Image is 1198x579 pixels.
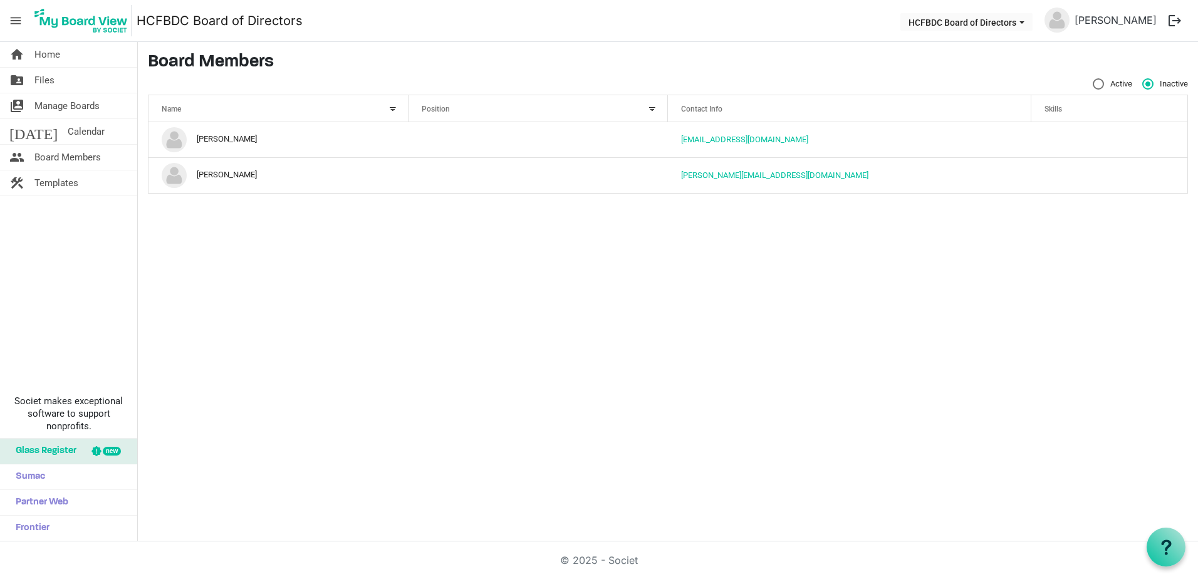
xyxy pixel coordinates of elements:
[1142,78,1188,90] span: Inactive
[34,170,78,196] span: Templates
[31,5,137,36] a: My Board View Logo
[1031,122,1187,157] td: is template cell column header Skills
[34,68,55,93] span: Files
[162,127,187,152] img: no-profile-picture.svg
[103,447,121,456] div: new
[9,68,24,93] span: folder_shared
[1070,8,1162,33] a: [PERSON_NAME]
[6,395,132,432] span: Societ makes exceptional software to support nonprofits.
[34,42,60,67] span: Home
[9,42,24,67] span: home
[1162,8,1188,34] button: logout
[148,157,409,193] td: Maureen Cole is template cell column header Name
[9,490,68,515] span: Partner Web
[137,8,303,33] a: HCFBDC Board of Directors
[1044,105,1062,113] span: Skills
[9,145,24,170] span: people
[162,105,181,113] span: Name
[681,170,868,180] a: [PERSON_NAME][EMAIL_ADDRESS][DOMAIN_NAME]
[668,122,1031,157] td: mezielman@huroncountyfoodbank.org is template cell column header Contact Info
[1031,157,1187,193] td: is template cell column header Skills
[9,464,45,489] span: Sumac
[148,52,1188,73] h3: Board Members
[9,170,24,196] span: construction
[31,5,132,36] img: My Board View Logo
[9,93,24,118] span: switch_account
[668,157,1031,193] td: m.cole@hay.net is template cell column header Contact Info
[1093,78,1132,90] span: Active
[68,119,105,144] span: Calendar
[34,93,100,118] span: Manage Boards
[1044,8,1070,33] img: no-profile-picture.svg
[9,516,49,541] span: Frontier
[9,119,58,144] span: [DATE]
[9,439,76,464] span: Glass Register
[148,122,409,157] td: Mary Ellen Zielman is template cell column header Name
[560,554,638,566] a: © 2025 - Societ
[681,135,808,144] a: [EMAIL_ADDRESS][DOMAIN_NAME]
[681,105,722,113] span: Contact Info
[422,105,450,113] span: Position
[162,163,187,188] img: no-profile-picture.svg
[409,122,669,157] td: column header Position
[34,145,101,170] span: Board Members
[409,157,669,193] td: column header Position
[4,9,28,33] span: menu
[900,13,1033,31] button: HCFBDC Board of Directors dropdownbutton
